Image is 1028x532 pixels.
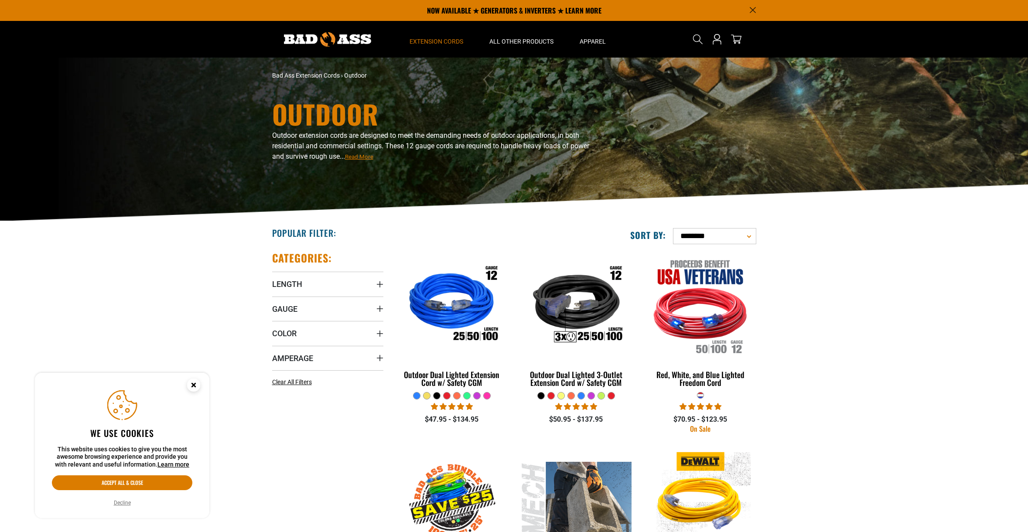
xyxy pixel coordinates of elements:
div: $50.95 - $137.95 [520,414,632,425]
summary: Color [272,321,383,345]
summary: Gauge [272,297,383,321]
span: › [341,72,343,79]
h2: We use cookies [52,427,192,439]
a: Outdoor Dual Lighted Extension Cord w/ Safety CGM Outdoor Dual Lighted Extension Cord w/ Safety CGM [396,251,508,392]
img: Red, White, and Blue Lighted Freedom Cord [645,256,755,356]
img: Outdoor Dual Lighted Extension Cord w/ Safety CGM [397,256,507,356]
summary: Extension Cords [396,21,476,58]
aside: Cookie Consent [35,373,209,518]
div: Outdoor Dual Lighted Extension Cord w/ Safety CGM [396,371,508,386]
div: $47.95 - $134.95 [396,414,508,425]
label: Sort by: [630,229,666,241]
img: Bad Ass Extension Cords [284,32,371,47]
span: Outdoor [344,72,367,79]
a: Bad Ass Extension Cords [272,72,340,79]
div: Red, White, and Blue Lighted Freedom Cord [645,371,756,386]
div: $70.95 - $123.95 [645,414,756,425]
span: Color [272,328,297,338]
span: Extension Cords [410,38,463,45]
a: Outdoor Dual Lighted 3-Outlet Extension Cord w/ Safety CGM Outdoor Dual Lighted 3-Outlet Extensio... [520,251,632,392]
span: Read More [345,153,373,160]
summary: Length [272,272,383,296]
div: On Sale [645,425,756,432]
p: This website uses cookies to give you the most awesome browsing experience and provide you with r... [52,446,192,469]
span: 4.81 stars [431,402,473,411]
span: 4.80 stars [555,402,597,411]
a: Clear All Filters [272,378,315,387]
h2: Categories: [272,251,332,265]
nav: breadcrumbs [272,71,591,80]
span: All Other Products [489,38,553,45]
span: Length [272,279,302,289]
div: Outdoor Dual Lighted 3-Outlet Extension Cord w/ Safety CGM [520,371,632,386]
summary: Amperage [272,346,383,370]
span: 5.00 stars [680,402,721,411]
a: Red, White, and Blue Lighted Freedom Cord Red, White, and Blue Lighted Freedom Cord [645,251,756,392]
button: Decline [111,498,133,507]
summary: All Other Products [476,21,567,58]
summary: Apparel [567,21,619,58]
h1: Outdoor [272,101,591,127]
h2: Popular Filter: [272,227,336,239]
span: Gauge [272,304,297,314]
span: Amperage [272,353,313,363]
summary: Search [691,32,705,46]
span: Clear All Filters [272,379,312,385]
button: Accept all & close [52,475,192,490]
span: Apparel [580,38,606,45]
img: Outdoor Dual Lighted 3-Outlet Extension Cord w/ Safety CGM [521,256,631,356]
span: Outdoor extension cords are designed to meet the demanding needs of outdoor applications, in both... [272,131,589,160]
a: Learn more [157,461,189,468]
